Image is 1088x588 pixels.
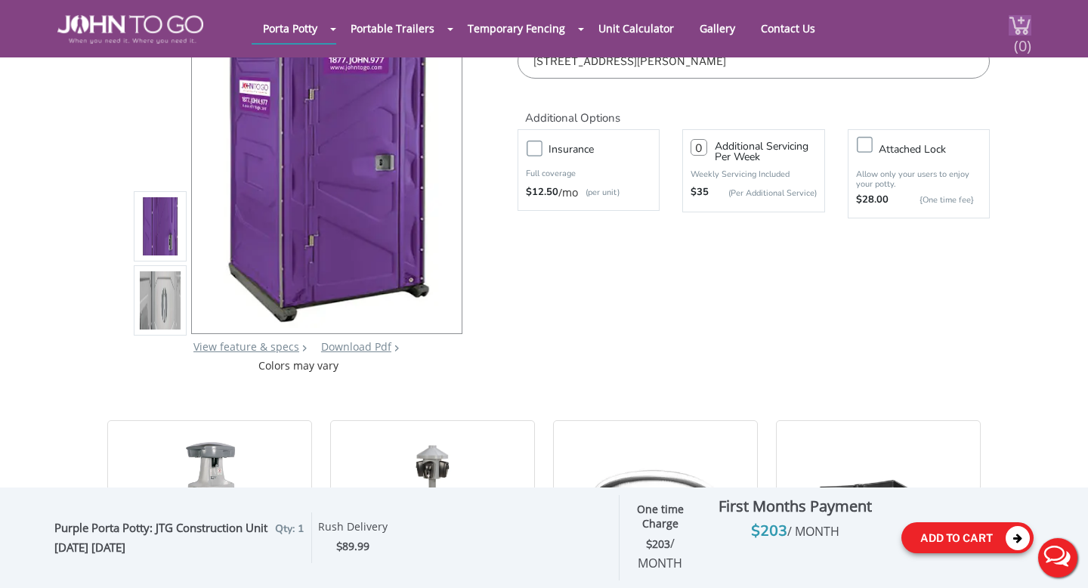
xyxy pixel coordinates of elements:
[302,345,307,351] img: right arrow icon
[587,14,685,43] a: Unit Calculator
[1009,15,1031,36] img: cart a
[321,339,391,354] a: Download Pdf
[578,185,620,200] p: (per unit)
[901,522,1034,553] button: Add To Cart
[750,14,827,43] a: Contact Us
[526,185,651,200] div: /mo
[193,339,299,354] a: View feature & specs
[91,540,125,555] span: [DATE]
[715,141,816,162] h3: Additional Servicing Per Week
[170,440,250,561] img: 17
[700,519,890,543] div: $203
[318,520,388,538] div: Rush Delivery
[691,169,816,180] p: Weekly Servicing Included
[896,193,974,208] p: {One time fee}
[339,14,446,43] a: Portable Trailers
[318,538,388,556] div: $
[700,494,890,519] div: First Months Payment
[787,523,839,540] span: / MONTH
[638,535,682,571] span: / MONTH
[140,52,181,408] img: Product
[1028,528,1088,588] button: Live Chat
[526,166,651,181] p: Full coverage
[879,140,997,159] h3: Attached lock
[342,539,369,553] span: 89.99
[638,537,682,571] strong: $
[1013,23,1031,56] span: (0)
[57,15,203,44] img: JOHN to go
[398,440,466,561] img: 17
[394,345,399,351] img: chevron.png
[526,185,558,200] strong: $12.50
[638,537,682,570] span: 203
[140,126,181,482] img: Product
[856,169,981,189] p: Allow only your users to enjoy your potty.
[518,44,990,79] input: Delivery Address
[691,139,707,156] input: 0
[549,140,666,159] h3: Insurance
[856,193,889,208] strong: $28.00
[54,521,304,540] div: Purple Porta Potty: JTG Construction Unit
[54,540,88,555] span: [DATE]
[569,440,742,561] img: 17
[134,358,464,373] div: Colors may vary
[275,521,304,536] span: Qty: 1
[818,440,938,561] img: 17
[252,14,329,43] a: Porta Potty
[518,94,990,126] h2: Additional Options
[709,187,816,199] p: (Per Additional Service)
[688,14,746,43] a: Gallery
[456,14,576,43] a: Temporary Fencing
[691,185,709,200] strong: $35
[637,502,684,531] strong: One time Charge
